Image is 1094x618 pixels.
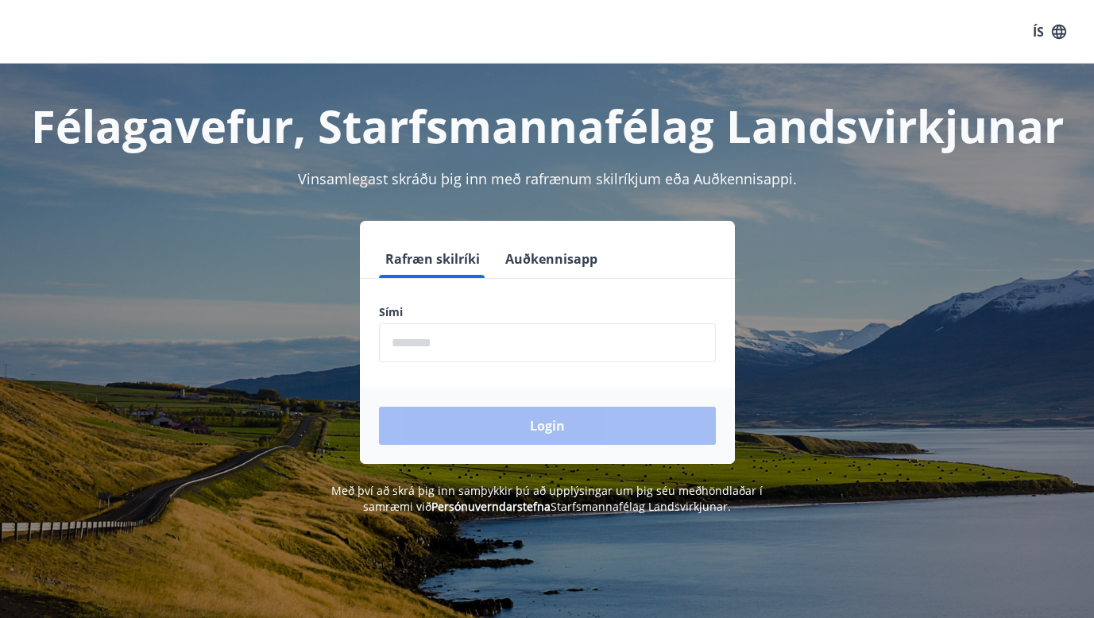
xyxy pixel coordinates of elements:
[298,169,797,188] span: Vinsamlegast skráðu þig inn með rafrænum skilríkjum eða Auðkennisappi.
[431,499,551,514] a: Persónuverndarstefna
[19,95,1075,156] h1: Félagavefur, Starfsmannafélag Landsvirkjunar
[331,483,763,514] span: Með því að skrá þig inn samþykkir þú að upplýsingar um þig séu meðhöndlaðar í samræmi við Starfsm...
[379,240,486,278] button: Rafræn skilríki
[379,304,716,320] label: Sími
[1024,17,1075,46] button: ÍS
[499,240,604,278] button: Auðkennisapp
